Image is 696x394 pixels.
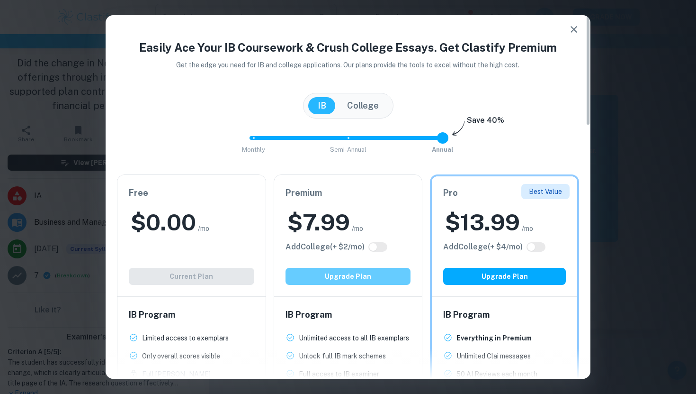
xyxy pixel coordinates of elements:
[286,241,365,253] h6: Click to see all the additional College features.
[529,186,562,197] p: Best Value
[445,207,520,238] h2: $ 13.99
[308,97,336,114] button: IB
[299,333,409,343] p: Unlimited access to all IB exemplars
[432,146,454,153] span: Annual
[242,146,265,153] span: Monthly
[330,146,366,153] span: Semi-Annual
[452,120,465,137] img: subscription-arrow.svg
[286,268,411,285] button: Upgrade Plan
[352,223,363,234] span: /mo
[456,333,532,343] p: Everything in Premium
[522,223,533,234] span: /mo
[443,308,566,321] h6: IB Program
[286,186,411,200] h6: Premium
[198,223,209,234] span: /mo
[338,97,388,114] button: College
[286,308,411,321] h6: IB Program
[117,39,579,56] h4: Easily Ace Your IB Coursework & Crush College Essays. Get Clastify Premium
[287,207,350,238] h2: $ 7.99
[443,186,566,200] h6: Pro
[142,333,229,343] p: Limited access to exemplars
[443,268,566,285] button: Upgrade Plan
[129,308,254,321] h6: IB Program
[129,186,254,200] h6: Free
[163,60,533,70] p: Get the edge you need for IB and college applications. Our plans provide the tools to excel witho...
[443,241,523,253] h6: Click to see all the additional College features.
[467,115,504,131] h6: Save 40%
[131,207,196,238] h2: $ 0.00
